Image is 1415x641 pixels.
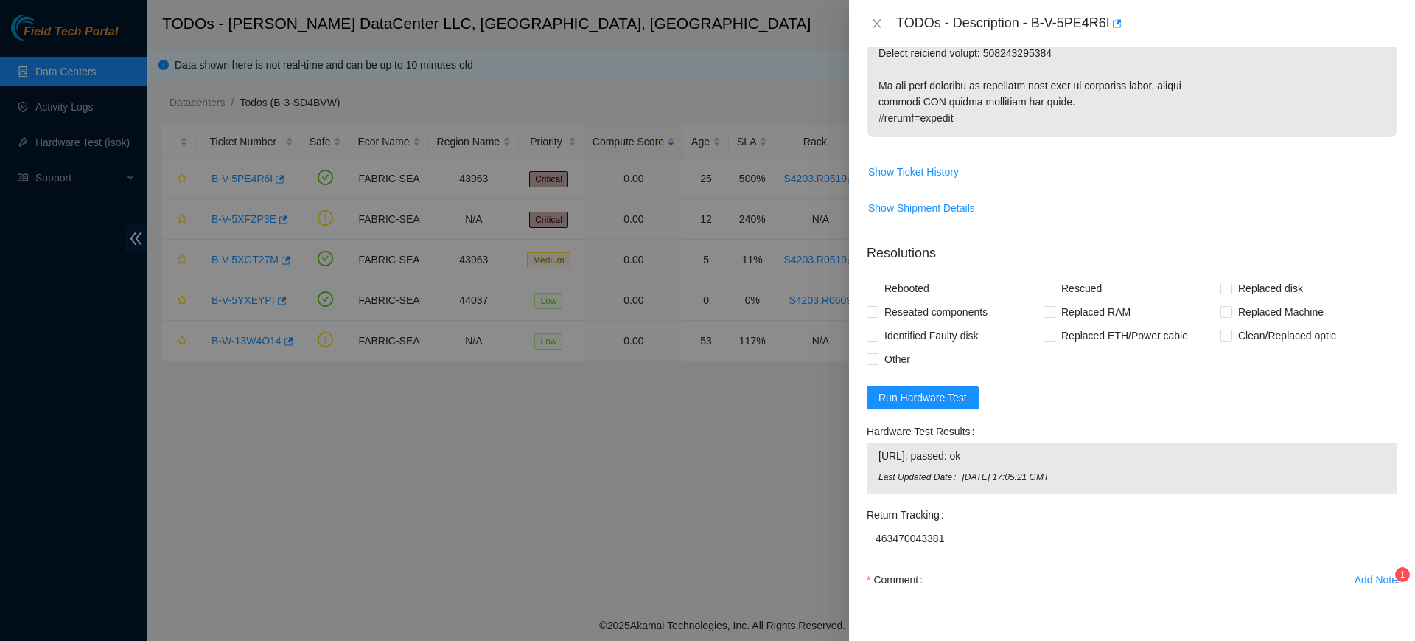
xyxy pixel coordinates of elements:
span: Other [878,347,916,371]
button: Show Shipment Details [867,196,976,220]
button: Show Ticket History [867,160,960,184]
span: Last Updated Date [878,471,962,485]
span: Reseated components [878,300,993,324]
div: TODOs - Description - B-V-5PE4R6I [896,12,1397,35]
span: Rescued [1055,277,1108,300]
span: Replaced RAM [1055,300,1136,324]
span: Clean/Replaced optic [1232,324,1342,347]
input: Return Tracking [867,527,1397,550]
span: Run Hardware Test [878,389,967,406]
label: Return Tracking [867,503,950,527]
span: Show Ticket History [868,164,959,180]
div: Add Notes [1355,575,1402,585]
button: Add Notes1 [1354,568,1403,592]
sup: 1 [1395,567,1410,582]
span: Rebooted [878,277,935,300]
p: Resolutions [867,232,1397,263]
span: Show Shipment Details [868,200,975,216]
span: Replaced disk [1232,277,1309,300]
button: Close [867,17,887,31]
span: Identified Faulty disk [878,324,985,347]
span: Replaced Machine [1232,300,1330,324]
label: Hardware Test Results [867,420,980,443]
span: [URL]: passed: ok [878,448,1386,464]
span: [DATE] 17:05:21 GMT [962,471,1386,485]
span: Replaced ETH/Power cable [1055,324,1194,347]
label: Comment [867,568,929,592]
span: 1 [1400,569,1405,580]
button: Run Hardware Test [867,386,979,409]
span: close [871,18,883,30]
